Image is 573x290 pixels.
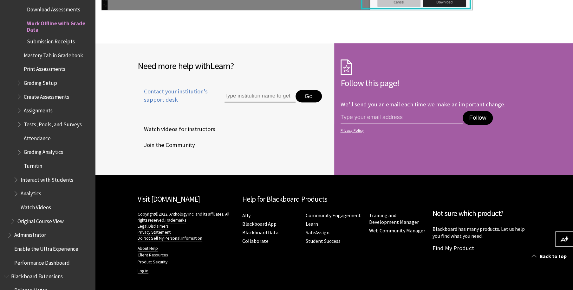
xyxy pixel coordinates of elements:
[306,212,361,219] a: Community Engagement
[341,59,352,75] img: Subscription Icon
[27,18,91,33] span: Work Offline with Grade Data
[225,90,296,103] input: Type institution name to get support
[14,257,70,266] span: Performance Dashboard
[24,91,69,100] span: Create Assessments
[138,252,168,258] a: Client Resources
[138,59,328,72] h2: Need more help with ?
[138,230,171,235] a: Privacy Statement
[433,244,474,252] a: Find My Product
[242,221,277,227] a: Blackboard App
[24,147,63,155] span: Grading Analytics
[138,140,196,150] a: Join the Community
[138,268,148,274] a: Log in
[306,229,329,236] a: SafeAssign
[138,259,167,265] a: Product Security
[242,194,426,205] h2: Help for Blackboard Products
[341,101,505,108] p: We'll send you an email each time we make an important change.
[24,50,83,59] span: Mastery Tab in Gradebook
[24,161,42,169] span: Turnitin
[138,140,195,150] span: Join the Community
[138,87,210,104] span: Contact your institution's support desk
[138,211,236,241] p: Copyright©2022. Anthology Inc. and its affiliates. All rights reserved.
[341,76,531,90] h2: Follow this page!
[14,243,78,252] span: Enable the Ultra Experience
[433,225,531,240] p: Blackboard has many products. Let us help you find what you need.
[138,124,215,134] span: Watch videos for instructors
[11,271,63,280] span: Blackboard Extensions
[24,133,51,142] span: Attendance
[138,194,200,204] a: Visit [DOMAIN_NAME]
[341,111,463,124] input: email address
[242,238,269,244] a: Collaborate
[21,202,51,211] span: Watch Videos
[138,246,158,251] a: About Help
[24,105,53,114] span: Assignments
[369,212,419,225] a: Training and Development Manager
[21,174,73,183] span: Interact with Students
[27,36,75,45] span: Submission Receipts
[242,212,251,219] a: Ally
[341,128,529,133] a: Privacy Policy
[369,227,425,234] a: Web Community Manager
[138,124,217,134] a: Watch videos for instructors
[24,119,82,128] span: Tests, Pools, and Surveys
[27,4,80,13] span: Download Assessments
[17,216,64,224] span: Original Course View
[306,238,341,244] a: Student Success
[527,250,573,262] a: Back to top
[138,224,168,229] a: Legal Disclaimers
[24,78,57,86] span: Grading Setup
[463,111,492,125] button: Follow
[433,208,531,219] h2: Not sure which product?
[296,90,322,103] button: Go
[21,188,41,197] span: Analytics
[14,230,46,238] span: Administrator
[24,64,65,72] span: Print Assessments
[210,60,230,72] span: Learn
[306,221,318,227] a: Learn
[165,217,186,223] a: Trademarks
[242,229,278,236] a: Blackboard Data
[138,87,210,111] a: Contact your institution's support desk
[138,236,202,241] a: Do Not Sell My Personal Information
